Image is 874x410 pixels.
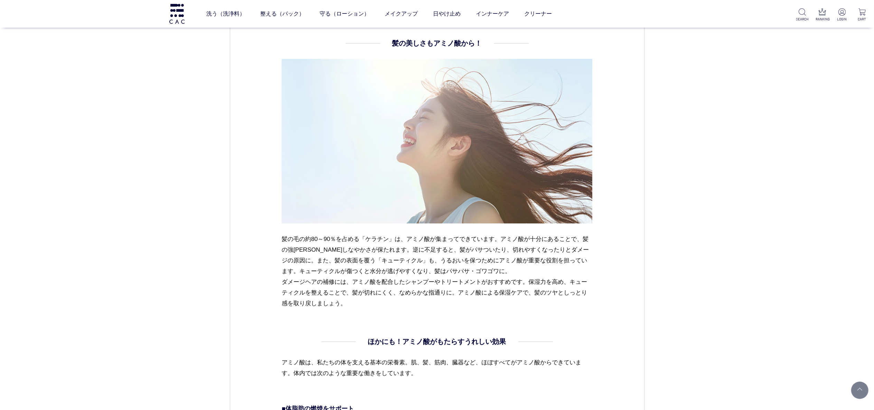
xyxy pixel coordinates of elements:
a: 洗う（洗浄料） [206,4,245,24]
a: クリーナー [524,4,552,24]
p: CART [856,17,868,22]
a: インナーケア [476,4,509,24]
h4: 髪の美しさもアミノ酸から！ [392,38,482,48]
p: アミノ酸は、私たちの体を支える基本の栄養素。肌、髪、筋肉、臓器など、ほぼすべてがアミノ酸からできています。体内では次のような重要な働きをしています。 [282,357,592,390]
p: 髪の毛の約80～90％を占める「ケラチン」は、アミノ酸が集まってできています。アミノ酸が十分にあることで、髪の強[PERSON_NAME]しなやかさが保たれます。逆に不足すると、髪がパサついたり... [282,234,592,309]
a: 日やけ止め [433,4,461,24]
a: LOGIN [836,8,848,22]
a: RANKING [816,8,829,22]
p: LOGIN [836,17,848,22]
h4: ほかにも！アミノ酸がもたらすうれしい効果 [368,336,506,347]
a: SEARCH [796,8,809,22]
p: RANKING [816,17,829,22]
img: 髪が長い女性 [282,59,592,223]
a: メイクアップ [385,4,418,24]
p: SEARCH [796,17,809,22]
img: logo [168,4,186,24]
a: 整える（パック） [260,4,304,24]
a: 守る（ローション） [320,4,369,24]
a: CART [856,8,868,22]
